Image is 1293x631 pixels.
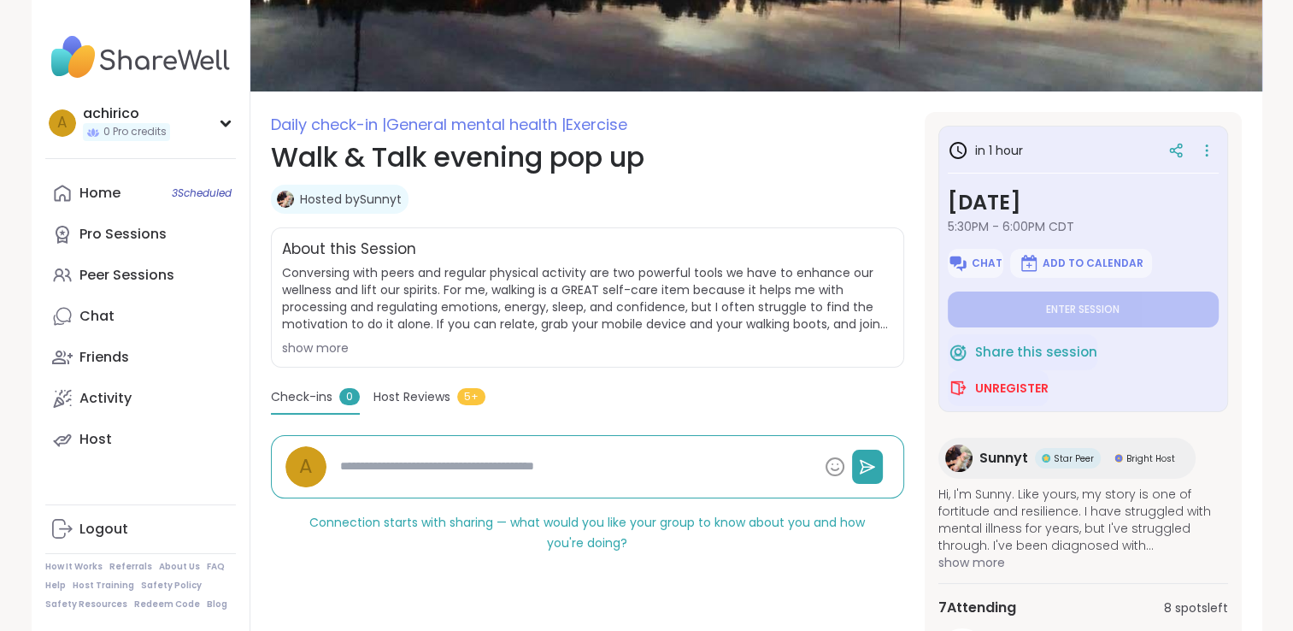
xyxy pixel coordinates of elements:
a: Hosted bySunnyt [300,191,402,208]
span: Star Peer [1054,452,1094,465]
h2: About this Session [282,239,416,261]
span: 0 [339,388,360,405]
span: Unregister [975,380,1049,397]
a: Home3Scheduled [45,173,236,214]
img: Sunnyt [277,191,294,208]
span: Conversing with peers and regular physical activity are two powerful tools we have to enhance our... [282,264,893,333]
div: Chat [79,307,115,326]
img: ShareWell Logomark [1019,253,1039,274]
a: Safety Resources [45,599,127,610]
div: Logout [79,520,128,539]
a: Friends [45,337,236,378]
span: a [299,451,313,481]
span: Host Reviews [373,388,450,406]
span: show more [938,554,1228,571]
h3: [DATE] [948,187,1219,218]
a: Peer Sessions [45,255,236,296]
div: Home [79,184,120,203]
span: 8 spots left [1164,599,1228,617]
img: Star Peer [1042,454,1050,463]
div: Pro Sessions [79,225,167,244]
img: ShareWell Logomark [948,253,968,274]
span: 5+ [457,388,485,405]
div: Host [79,430,112,449]
a: Safety Policy [141,580,202,592]
button: Unregister [948,370,1049,406]
a: Blog [207,599,227,610]
span: Check-ins [271,388,332,406]
img: Sunnyt [945,445,973,472]
span: Connection starts with sharing — what would you like your group to know about you and how you're ... [309,514,865,551]
button: Enter session [948,292,1219,327]
span: Sunnyt [979,448,1028,469]
a: Help [45,580,66,592]
span: Add to Calendar [1043,257,1143,270]
span: General mental health | [386,114,566,135]
span: a [57,112,67,134]
img: Bright Host [1114,454,1123,463]
img: ShareWell Logomark [948,342,968,363]
div: show more [282,339,893,357]
span: 5:30PM - 6:00PM CDT [948,218,1219,235]
div: Activity [79,389,132,408]
a: Logout [45,509,236,550]
a: How It Works [45,561,103,573]
a: Host [45,419,236,460]
span: Hi, I'm Sunny. Like yours, my story is one of fortitude and resilience. I have struggled with men... [938,486,1228,554]
span: 3 Scheduled [172,186,232,200]
img: ShareWell Nav Logo [45,27,236,87]
a: Pro Sessions [45,214,236,255]
span: Daily check-in | [271,114,386,135]
button: Add to Calendar [1010,249,1152,278]
span: Bright Host [1126,452,1175,465]
div: Friends [79,348,129,367]
h3: in 1 hour [948,140,1023,161]
div: achirico [83,104,170,123]
span: 0 Pro credits [103,125,167,139]
a: About Us [159,561,200,573]
h1: Walk & Talk evening pop up [271,137,904,178]
span: Chat [972,257,1002,270]
a: SunnytSunnytStar PeerStar PeerBright HostBright Host [938,438,1196,479]
a: FAQ [207,561,225,573]
div: Peer Sessions [79,266,174,285]
button: Chat [948,249,1003,278]
span: Enter session [1046,303,1120,316]
a: Activity [45,378,236,419]
a: Referrals [109,561,152,573]
a: Redeem Code [134,599,200,610]
a: Host Training [73,580,134,592]
span: Share this session [975,343,1097,363]
span: Exercise [566,114,627,135]
button: Share this session [948,334,1097,370]
img: ShareWell Logomark [948,378,968,398]
span: 7 Attending [938,598,1016,618]
a: Chat [45,296,236,337]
